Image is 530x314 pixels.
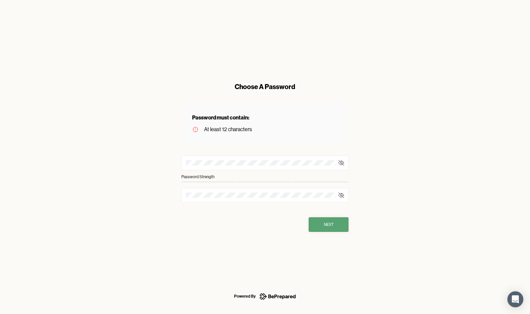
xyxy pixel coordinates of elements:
div: Next [324,221,334,228]
div: At least 12 characters [204,125,252,134]
div: Open Intercom Messenger [507,291,523,307]
div: Powered By [234,292,256,300]
button: Next [309,217,349,232]
div: Password Strength [181,174,214,180]
div: Choose A Password [181,82,349,91]
div: Password must contain: [192,113,338,122]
